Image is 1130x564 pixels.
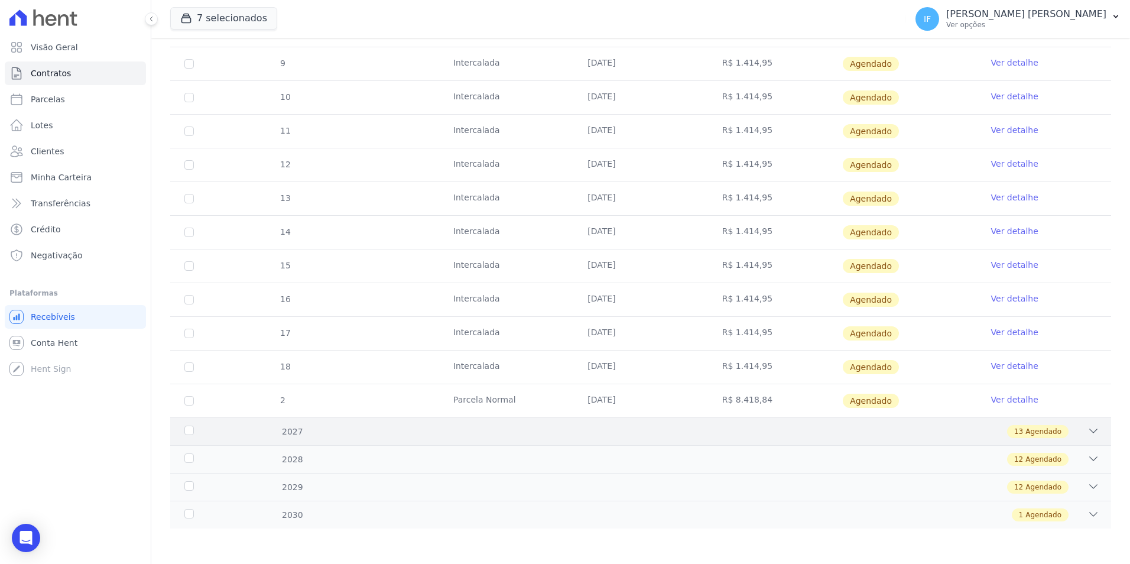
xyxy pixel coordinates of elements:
input: default [184,160,194,170]
span: 16 [279,294,291,304]
td: Intercalada [439,115,573,148]
input: default [184,362,194,372]
td: [DATE] [573,283,707,316]
a: Ver detalhe [991,394,1038,406]
a: Ver detalhe [991,259,1038,271]
td: [DATE] [573,115,707,148]
a: Lotes [5,114,146,137]
td: Intercalada [439,148,573,181]
span: 14 [279,227,291,236]
a: Ver detalhe [991,90,1038,102]
span: Agendado [1025,454,1061,465]
a: Ver detalhe [991,360,1038,372]
a: Ver detalhe [991,225,1038,237]
td: [DATE] [573,249,707,283]
td: [DATE] [573,148,707,181]
a: Recebíveis [5,305,146,329]
p: [PERSON_NAME] [PERSON_NAME] [946,8,1106,20]
span: 1 [1019,510,1024,520]
span: Recebíveis [31,311,75,323]
input: default [184,261,194,271]
td: [DATE] [573,351,707,384]
a: Transferências [5,192,146,215]
span: 13 [279,193,291,203]
span: 18 [279,362,291,371]
td: [DATE] [573,182,707,215]
span: Parcelas [31,93,65,105]
input: default [184,127,194,136]
td: Intercalada [439,317,573,350]
a: Ver detalhe [991,57,1038,69]
button: IF [PERSON_NAME] [PERSON_NAME] Ver opções [906,2,1130,35]
div: Plataformas [9,286,141,300]
a: Ver detalhe [991,326,1038,338]
a: Parcelas [5,87,146,111]
td: R$ 1.414,95 [708,81,842,114]
td: Intercalada [439,249,573,283]
span: 9 [279,59,285,68]
span: Transferências [31,197,90,209]
span: Minha Carteira [31,171,92,183]
span: Crédito [31,223,61,235]
td: Intercalada [439,182,573,215]
td: [DATE] [573,81,707,114]
span: Clientes [31,145,64,157]
td: R$ 1.414,95 [708,47,842,80]
input: default [184,295,194,304]
span: 12 [279,160,291,169]
span: Agendado [843,394,899,408]
td: [DATE] [573,216,707,249]
a: Negativação [5,244,146,267]
span: Agendado [843,57,899,71]
td: [DATE] [573,47,707,80]
span: Agendado [843,259,899,273]
td: Intercalada [439,283,573,316]
a: Ver detalhe [991,192,1038,203]
p: Ver opções [946,20,1106,30]
span: 15 [279,261,291,270]
span: IF [924,15,931,23]
a: Visão Geral [5,35,146,59]
a: Ver detalhe [991,158,1038,170]
td: Intercalada [439,351,573,384]
td: Parcela Normal [439,384,573,417]
span: Agendado [843,124,899,138]
td: R$ 1.414,95 [708,249,842,283]
span: 13 [1014,426,1023,437]
span: Agendado [843,225,899,239]
span: Contratos [31,67,71,79]
a: Contratos [5,61,146,85]
span: Agendado [843,326,899,341]
input: default [184,59,194,69]
span: 11 [279,126,291,135]
span: 17 [279,328,291,338]
span: Agendado [843,90,899,105]
td: R$ 1.414,95 [708,182,842,215]
input: default [184,194,194,203]
span: Agendado [843,192,899,206]
span: Agendado [1025,426,1061,437]
span: Negativação [31,249,83,261]
span: Agendado [843,360,899,374]
span: Agendado [843,293,899,307]
td: Intercalada [439,216,573,249]
input: default [184,228,194,237]
span: 12 [1014,454,1023,465]
td: Intercalada [439,47,573,80]
button: 7 selecionados [170,7,277,30]
a: Ver detalhe [991,293,1038,304]
div: Open Intercom Messenger [12,524,40,552]
span: Conta Hent [31,337,77,349]
span: Agendado [843,158,899,172]
span: Lotes [31,119,53,131]
span: Agendado [1025,510,1061,520]
a: Crédito [5,218,146,241]
input: default [184,396,194,406]
td: R$ 1.414,95 [708,216,842,249]
td: R$ 1.414,95 [708,351,842,384]
a: Minha Carteira [5,166,146,189]
span: 12 [1014,482,1023,492]
td: [DATE] [573,317,707,350]
td: [DATE] [573,384,707,417]
input: default [184,93,194,102]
